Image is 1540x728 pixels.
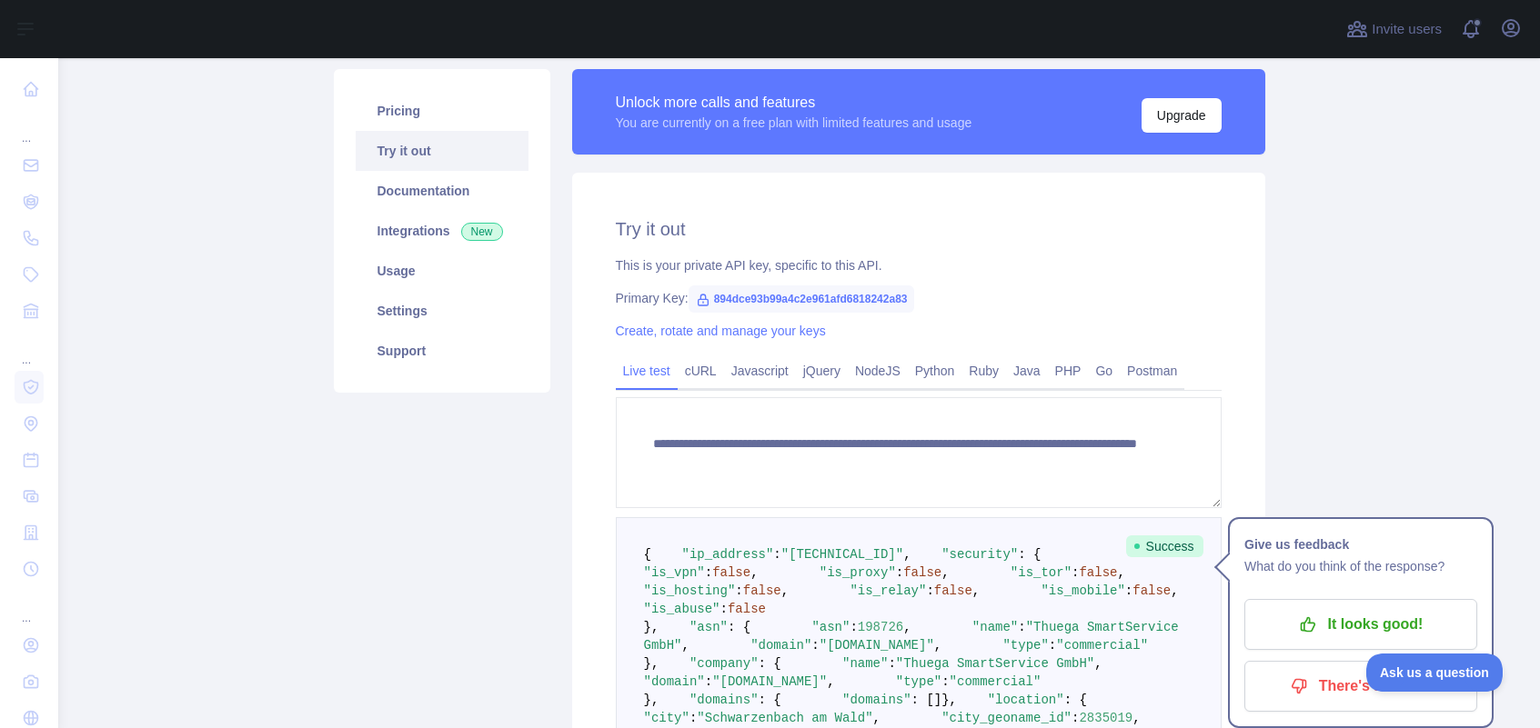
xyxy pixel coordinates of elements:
[750,565,758,580] span: ,
[842,656,888,671] span: "name"
[1258,671,1464,702] p: There's an issue
[950,674,1042,689] span: "commercial"
[1041,583,1124,598] span: "is_mobile"
[616,216,1222,242] h2: Try it out
[356,251,528,291] a: Usage
[644,711,689,725] span: "city"
[735,583,742,598] span: :
[1088,356,1120,385] a: Go
[941,693,957,707] span: },
[796,356,848,385] a: jQuery
[848,356,908,385] a: NodeJS
[858,620,903,634] span: 198726
[644,620,659,634] span: },
[941,711,1072,725] span: "city_geoname_id"
[1132,711,1140,725] span: ,
[773,547,780,562] span: :
[1072,565,1079,580] span: :
[1056,638,1148,653] span: "commercial"
[689,656,759,671] span: "company"
[616,289,1222,307] div: Primary Key:
[356,131,528,171] a: Try it out
[1072,711,1079,725] span: :
[689,620,728,634] span: "asn"
[811,620,850,634] span: "asn"
[728,602,766,616] span: false
[356,211,528,251] a: Integrations New
[911,693,942,707] span: : []
[644,693,659,707] span: },
[850,620,857,634] span: :
[1258,609,1464,640] p: It looks good!
[356,331,528,371] a: Support
[759,693,781,707] span: : {
[705,674,712,689] span: :
[1011,565,1072,580] span: "is_tor"
[972,620,1018,634] span: "name"
[356,171,528,211] a: Documentation
[873,711,881,725] span: ,
[1094,656,1102,671] span: ,
[1126,535,1203,557] span: Success
[616,356,678,385] a: Live test
[820,638,934,653] span: "[DOMAIN_NAME]"
[644,602,720,616] span: "is_abuse"
[903,620,911,634] span: ,
[1343,15,1445,44] button: Invite users
[1171,583,1178,598] span: ,
[1125,583,1132,598] span: :
[743,583,781,598] span: false
[961,356,1006,385] a: Ruby
[616,114,972,132] div: You are currently on a free plan with limited features and usage
[705,565,712,580] span: :
[1079,565,1117,580] span: false
[697,711,872,725] span: "Schwarzenbach am Wald"
[934,583,972,598] span: false
[724,356,796,385] a: Javascript
[678,356,724,385] a: cURL
[712,674,827,689] span: "[DOMAIN_NAME]"
[1120,356,1184,385] a: Postman
[934,638,941,653] span: ,
[842,693,911,707] span: "domains"
[1244,534,1477,555] h1: Give us feedback
[689,693,759,707] span: "domains"
[781,583,789,598] span: ,
[888,656,895,671] span: :
[750,638,811,653] span: "domain"
[1079,711,1132,725] span: 2835019
[1132,583,1171,598] span: false
[720,602,728,616] span: :
[356,91,528,131] a: Pricing
[616,92,972,114] div: Unlock more calls and features
[941,674,949,689] span: :
[781,547,903,562] span: "[TECHNICAL_ID]"
[1049,638,1056,653] span: :
[988,693,1064,707] span: "location"
[1018,547,1041,562] span: : {
[759,656,781,671] span: : {
[1064,693,1087,707] span: : {
[1018,620,1025,634] span: :
[896,656,1094,671] span: "Thuega SmartService GmbH"
[1372,19,1442,40] span: Invite users
[682,547,774,562] span: "ip_address"
[903,565,941,580] span: false
[811,638,819,653] span: :
[827,674,834,689] span: ,
[616,324,826,338] a: Create, rotate and manage your keys
[1244,661,1477,712] button: There's an issue
[728,620,750,634] span: : {
[644,583,736,598] span: "is_hosting"
[1002,638,1048,653] span: "type"
[850,583,926,598] span: "is_relay"
[972,583,980,598] span: ,
[682,638,689,653] span: ,
[461,223,503,241] span: New
[356,291,528,331] a: Settings
[1006,356,1048,385] a: Java
[1244,599,1477,650] button: It looks good!
[820,565,896,580] span: "is_proxy"
[1366,653,1504,692] iframe: Toggle Customer Support
[903,547,911,562] span: ,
